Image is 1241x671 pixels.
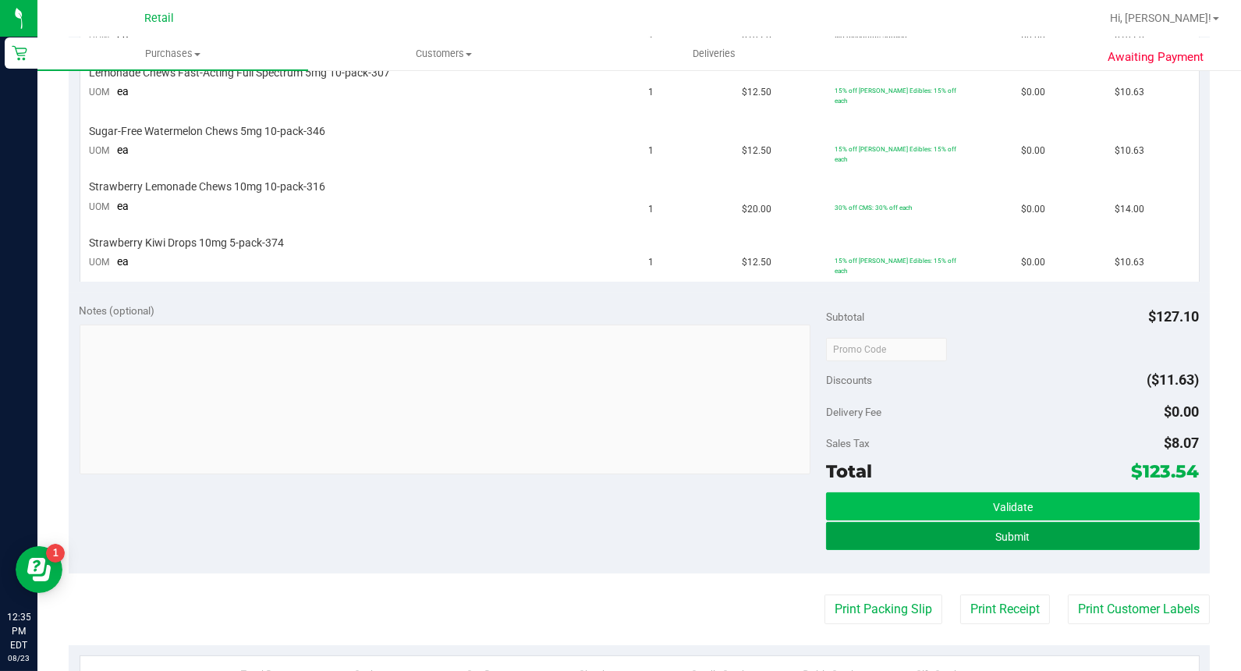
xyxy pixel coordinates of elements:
[835,145,957,163] span: 15% off [PERSON_NAME] Edibles: 15% off each
[826,522,1200,550] button: Submit
[993,501,1033,513] span: Validate
[649,202,654,217] span: 1
[309,47,578,61] span: Customers
[1022,255,1046,270] span: $0.00
[80,304,155,317] span: Notes (optional)
[16,546,62,593] iframe: Resource center
[118,85,129,98] span: ea
[118,200,129,212] span: ea
[1022,144,1046,158] span: $0.00
[649,255,654,270] span: 1
[1165,403,1200,420] span: $0.00
[90,236,285,250] span: Strawberry Kiwi Drops 10mg 5-pack-374
[1165,435,1200,451] span: $8.07
[7,652,30,664] p: 08/23
[742,255,771,270] span: $12.50
[118,144,129,156] span: ea
[1108,48,1204,66] span: Awaiting Payment
[1132,460,1200,482] span: $123.54
[649,85,654,100] span: 1
[1022,85,1046,100] span: $0.00
[37,37,308,70] a: Purchases
[90,145,110,156] span: UOM
[835,87,957,105] span: 15% off [PERSON_NAME] Edibles: 15% off each
[826,311,864,323] span: Subtotal
[835,204,913,211] span: 30% off CMS: 30% off each
[742,202,771,217] span: $20.00
[1115,202,1144,217] span: $14.00
[960,595,1050,624] button: Print Receipt
[1115,144,1144,158] span: $10.63
[308,37,579,70] a: Customers
[118,255,129,268] span: ea
[144,12,174,25] span: Retail
[1147,371,1200,388] span: ($11.63)
[835,257,957,275] span: 15% off [PERSON_NAME] Edibles: 15% off each
[1110,12,1211,24] span: Hi, [PERSON_NAME]!
[90,66,391,80] span: Lemonade Chews Fast-Acting Full Spectrum 5mg 10-pack-307
[1115,85,1144,100] span: $10.63
[90,124,326,139] span: Sugar-Free Watermelon Chews 5mg 10-pack-346
[672,47,757,61] span: Deliveries
[742,144,771,158] span: $12.50
[1068,595,1210,624] button: Print Customer Labels
[37,47,308,61] span: Purchases
[46,544,65,563] iframe: Resource center unread badge
[649,144,654,158] span: 1
[826,338,947,361] input: Promo Code
[826,406,881,418] span: Delivery Fee
[826,460,872,482] span: Total
[1149,308,1200,325] span: $127.10
[1115,255,1144,270] span: $10.63
[824,595,942,624] button: Print Packing Slip
[90,179,326,194] span: Strawberry Lemonade Chews 10mg 10-pack-316
[90,87,110,98] span: UOM
[826,492,1200,520] button: Validate
[90,201,110,212] span: UOM
[12,45,27,61] inline-svg: Retail
[90,257,110,268] span: UOM
[742,85,771,100] span: $12.50
[7,610,30,652] p: 12:35 PM EDT
[579,37,849,70] a: Deliveries
[826,437,870,449] span: Sales Tax
[1022,202,1046,217] span: $0.00
[826,366,872,394] span: Discounts
[995,531,1030,543] span: Submit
